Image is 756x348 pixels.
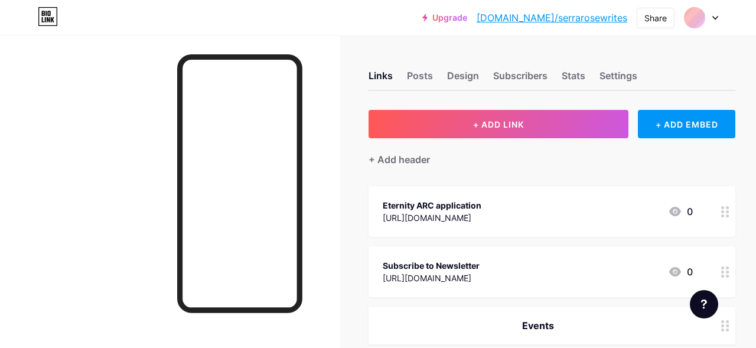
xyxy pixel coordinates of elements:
[383,212,481,224] div: [URL][DOMAIN_NAME]
[369,69,393,90] div: Links
[644,12,667,24] div: Share
[668,265,693,279] div: 0
[369,110,628,138] button: + ADD LINK
[562,69,585,90] div: Stats
[599,69,637,90] div: Settings
[477,11,627,25] a: [DOMAIN_NAME]/serrarosewrites
[668,204,693,219] div: 0
[422,13,467,22] a: Upgrade
[383,259,480,272] div: Subscribe to Newsletter
[407,69,433,90] div: Posts
[447,69,479,90] div: Design
[638,110,735,138] div: + ADD EMBED
[493,69,548,90] div: Subscribers
[383,318,693,333] div: Events
[369,152,430,167] div: + Add header
[473,119,524,129] span: + ADD LINK
[383,272,480,284] div: [URL][DOMAIN_NAME]
[383,199,481,212] div: Eternity ARC application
